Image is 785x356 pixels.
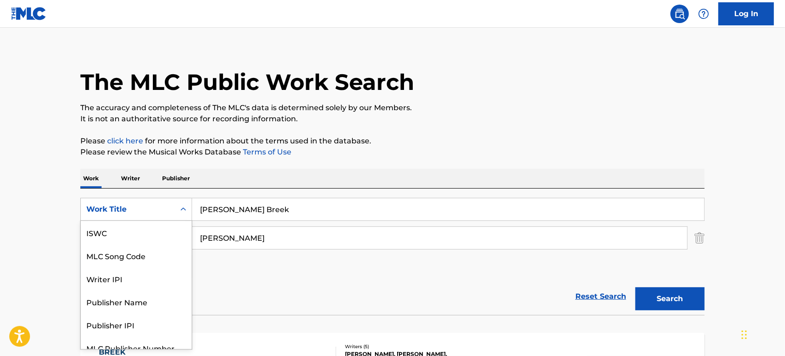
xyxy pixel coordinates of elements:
img: search [674,8,685,19]
div: ISWC [81,221,192,244]
button: Search [635,287,705,310]
div: Drag [742,321,747,349]
a: Reset Search [571,286,631,307]
div: Help [694,5,713,23]
div: Publisher IPI [81,313,192,336]
img: MLC Logo [11,7,47,20]
a: Public Search [670,5,689,23]
p: Please for more information about the terms used in the database. [80,136,705,147]
p: Publisher [159,169,193,188]
div: Work Title [86,204,169,215]
a: click here [107,136,143,145]
iframe: Chat Widget [739,312,785,356]
div: Writer IPI [81,267,192,290]
p: Work [80,169,102,188]
p: Please review the Musical Works Database [80,147,705,158]
h1: The MLC Public Work Search [80,68,414,96]
p: Writer [118,169,143,188]
a: Terms of Use [241,148,291,156]
p: It is not an authoritative source for recording information. [80,113,705,125]
img: help [698,8,709,19]
div: Publisher Name [81,290,192,313]
p: The accuracy and completeness of The MLC's data is determined solely by our Members. [80,102,705,113]
div: Writers ( 5 ) [345,343,484,350]
form: Search Form [80,198,705,315]
div: MLC Song Code [81,244,192,267]
a: Log In [719,2,774,25]
img: Delete Criterion [694,226,705,249]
